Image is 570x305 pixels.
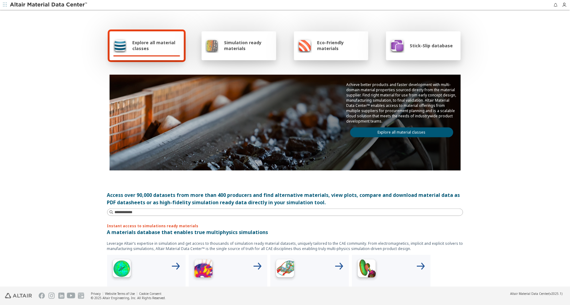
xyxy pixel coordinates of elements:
[410,43,453,49] span: Stick-Slip database
[273,257,297,282] img: Structural Analyses Icon
[298,38,312,53] img: Eco-Friendly materials
[355,257,379,282] img: Crash Analyses Icon
[105,291,135,296] a: Website Terms of Use
[110,257,134,282] img: High Frequency Icon
[205,38,219,53] img: Simulation ready materials
[10,2,88,8] img: Altair Material Data Center
[113,38,127,53] img: Explore all material classes
[139,291,161,296] a: Cookie Consent
[510,291,549,296] span: Altair Material Data Center
[510,291,563,296] div: (v2025.1)
[91,296,166,300] div: © 2025 Altair Engineering, Inc. All Rights Reserved.
[224,40,272,51] span: Simulation ready materials
[191,257,216,282] img: Low Frequency Icon
[5,293,32,299] img: Altair Engineering
[132,40,180,51] span: Explore all material classes
[350,127,453,137] a: Explore all material classes
[390,38,405,53] img: Stick-Slip database
[107,241,463,251] p: Leverage Altair’s expertise in simulation and get access to thousands of simulation ready materia...
[317,40,365,51] span: Eco-Friendly materials
[107,223,463,229] p: Instant access to simulations ready materials
[107,191,463,206] div: Access over 90,000 datasets from more than 400 producers and find alternative materials, view plo...
[347,82,457,124] p: Achieve better products and faster development with multi-domain material properties sourced dire...
[107,229,463,236] p: A materials database that enables true multiphysics simulations
[91,291,101,296] a: Privacy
